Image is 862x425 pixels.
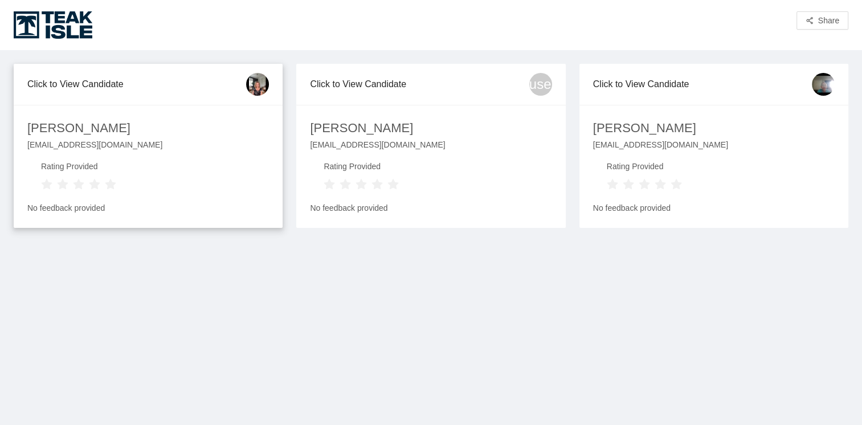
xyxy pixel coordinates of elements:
[593,193,835,214] div: No feedback provided
[73,179,84,190] span: star
[671,179,682,190] span: star
[324,160,399,175] div: Rating Provided
[310,138,551,160] div: [EMAIL_ADDRESS][DOMAIN_NAME]
[593,68,812,100] div: Click to View Candidate
[324,179,335,190] span: star
[57,179,68,190] span: star
[105,179,116,190] span: star
[387,179,399,190] span: star
[607,160,682,175] div: Rating Provided
[41,179,52,190] span: star
[623,179,634,190] span: star
[593,118,696,138] div: [PERSON_NAME]
[246,73,269,96] img: thumbnail100x100.jpg
[812,73,835,96] img: thumbnail100x100.jpg
[356,179,367,190] span: star
[806,17,814,26] span: share-alt
[607,179,618,190] span: star
[310,68,529,100] div: Click to View Candidate
[818,14,839,27] span: Share
[310,118,413,138] div: [PERSON_NAME]
[89,179,100,190] span: star
[796,11,848,30] button: share-altShare
[27,193,269,214] div: No feedback provided
[340,179,351,190] span: star
[529,73,552,96] span: user
[14,11,92,39] img: Teak Isle
[27,68,246,100] div: Click to View Candidate
[27,138,269,160] div: [EMAIL_ADDRESS][DOMAIN_NAME]
[593,138,835,160] div: [EMAIL_ADDRESS][DOMAIN_NAME]
[310,193,551,214] div: No feedback provided
[371,179,383,190] span: star
[41,160,116,175] div: Rating Provided
[27,118,130,138] div: [PERSON_NAME]
[639,179,650,190] span: star
[655,179,666,190] span: star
